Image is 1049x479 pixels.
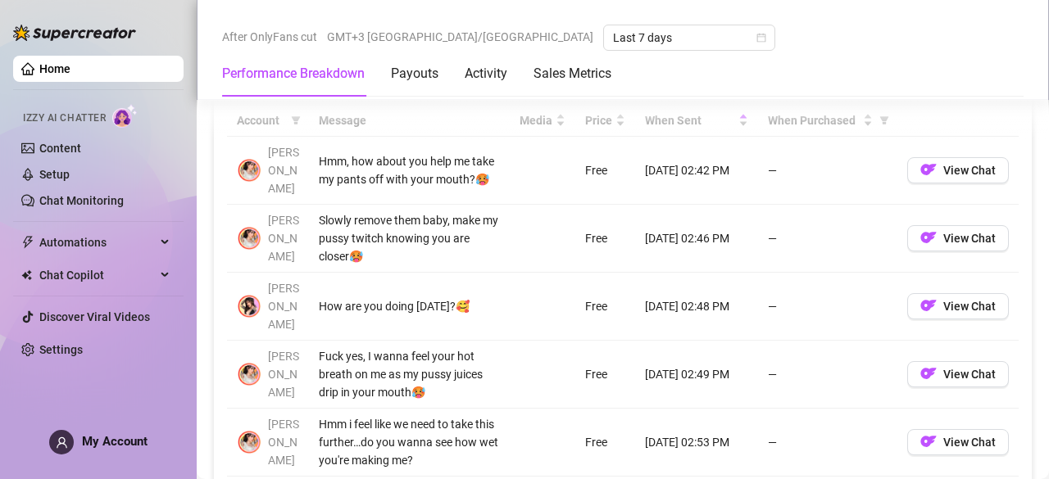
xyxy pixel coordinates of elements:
span: [PERSON_NAME] [268,214,299,263]
span: filter [291,115,301,125]
td: — [758,409,897,477]
span: View Chat [943,164,996,177]
th: When Purchased [758,105,897,137]
td: Free [575,341,635,409]
th: Media [510,105,575,137]
button: OFView Chat [907,157,1009,183]
span: [PERSON_NAME] [268,146,299,195]
td: Free [575,137,635,205]
button: OFView Chat [907,361,1009,387]
img: Chat Copilot [21,269,32,281]
span: Account [237,111,284,129]
a: Home [39,62,70,75]
a: OFView Chat [907,167,1009,180]
img: 𝖍𝖔𝖑𝖑𝖞 [238,159,261,182]
span: View Chat [943,232,996,245]
img: OF [920,297,937,314]
span: Media [520,111,552,129]
span: thunderbolt [21,236,34,249]
a: Settings [39,343,83,356]
a: Chat Monitoring [39,194,124,207]
td: Free [575,273,635,341]
td: [DATE] 02:46 PM [635,205,758,273]
div: Hmm i feel like we need to take this further…do you wanna see how wet you're making me? [319,415,500,469]
img: OF [920,161,937,178]
div: Hmm, how about you help me take my pants off with your mouth?🥵 [319,152,500,188]
div: Activity [465,64,507,84]
button: OFView Chat [907,429,1009,455]
img: OF [920,365,937,382]
span: [PERSON_NAME] [268,418,299,467]
span: Last 7 days [613,25,765,50]
td: — [758,205,897,273]
img: 𝖍𝖔𝖑𝖑𝖞 [238,363,261,386]
th: Message [309,105,510,137]
span: View Chat [943,300,996,313]
span: filter [288,108,304,133]
a: OFView Chat [907,235,1009,248]
div: Performance Breakdown [222,64,365,84]
span: Automations [39,229,156,255]
img: 𝖍𝖔𝖑𝖑𝖞 [238,431,261,454]
img: OF [920,433,937,450]
td: [DATE] 02:53 PM [635,409,758,477]
div: How are you doing [DATE]?🥰 [319,297,500,315]
div: Payouts [391,64,438,84]
span: GMT+3 [GEOGRAPHIC_DATA]/[GEOGRAPHIC_DATA] [327,25,593,49]
img: 𝖍𝖔𝖑𝖑𝖞 [238,227,261,250]
td: [DATE] 02:49 PM [635,341,758,409]
span: user [56,436,68,449]
td: — [758,273,897,341]
span: Chat Copilot [39,262,156,288]
th: Price [575,105,635,137]
span: Izzy AI Chatter [23,111,106,126]
span: filter [879,115,889,125]
div: Fuck yes, I wanna feel your hot breath on me as my pussy juices drip in your mouth🥵 [319,347,500,401]
td: Free [575,205,635,273]
span: When Purchased [768,111,860,129]
img: AI Chatter [112,104,138,128]
span: View Chat [943,368,996,381]
a: OFView Chat [907,303,1009,316]
span: [PERSON_NAME] [268,350,299,399]
span: When Sent [645,111,735,129]
button: OFView Chat [907,225,1009,251]
td: [DATE] 02:42 PM [635,137,758,205]
img: Holly [238,295,261,318]
a: Content [39,142,81,155]
span: calendar [756,33,766,43]
div: Sales Metrics [534,64,611,84]
th: When Sent [635,105,758,137]
a: Discover Viral Videos [39,310,150,323]
span: filter [876,108,892,133]
span: Price [585,111,612,129]
span: [PERSON_NAME] [268,282,299,331]
span: My Account [82,434,148,449]
div: Slowly remove them baby, make my pussy twitch knowing you are closer🥵 [319,211,500,265]
td: — [758,137,897,205]
a: OFView Chat [907,371,1009,384]
td: Free [575,409,635,477]
img: logo-BBDzfeDw.svg [13,25,136,41]
a: OFView Chat [907,439,1009,452]
span: After OnlyFans cut [222,25,317,49]
span: View Chat [943,436,996,449]
a: Setup [39,168,70,181]
td: [DATE] 02:48 PM [635,273,758,341]
button: OFView Chat [907,293,1009,319]
td: — [758,341,897,409]
img: OF [920,229,937,246]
